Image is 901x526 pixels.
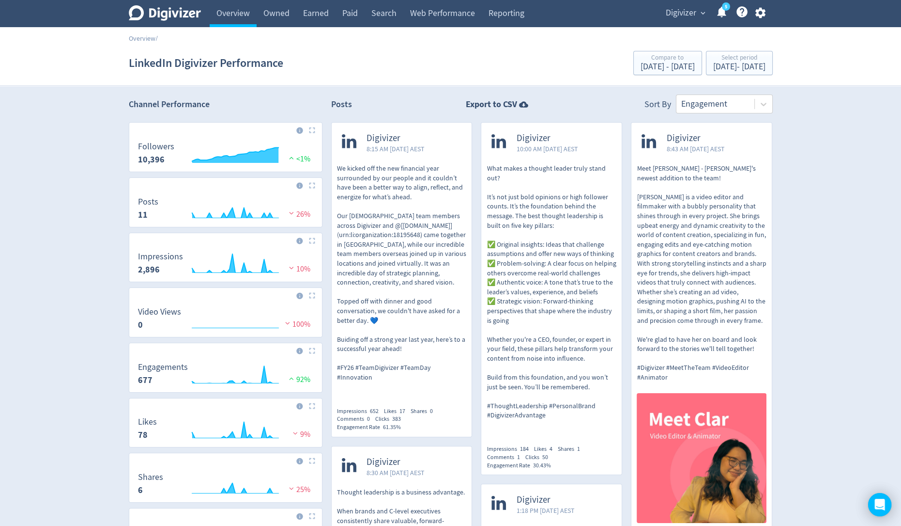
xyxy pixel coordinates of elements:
[129,34,155,43] a: Overview
[637,393,766,523] img: https://media.cf.digivizer.com/images/linkedin-1122014-urn:li:share:7358266241536438272-c407cbb80...
[283,319,310,329] span: 100%
[287,485,296,492] img: negative-performance.svg
[384,407,411,415] div: Likes
[309,292,315,299] img: Placeholder
[133,363,318,388] svg: Engagements 677
[133,473,318,498] svg: Shares 6
[375,415,406,423] div: Clicks
[309,127,315,133] img: Placeholder
[706,51,773,75] button: Select period[DATE]- [DATE]
[577,445,580,453] span: 1
[868,493,891,516] div: Open Intercom Messenger
[133,307,318,333] svg: Video Views 0
[644,98,671,113] div: Sort By
[138,196,158,207] dt: Posts
[633,51,702,75] button: Compare to[DATE] - [DATE]
[287,154,296,161] img: positive-performance.svg
[666,133,724,144] span: Digivizer
[138,472,163,483] dt: Shares
[367,144,425,154] span: 8:15 AM [DATE] AEST
[662,5,708,21] button: Digivizer
[699,9,707,17] span: expand_more
[466,98,517,111] strong: Export to CSV
[287,485,310,494] span: 25%
[337,407,384,415] div: Impressions
[290,430,300,437] img: negative-performance.svg
[383,423,401,431] span: 61.35%
[309,182,315,189] img: Placeholder
[481,123,622,437] a: Digivizer10:00 AM [DATE] AESTWhat makes a thought leader truly stand out? It’s not just bold opin...
[138,154,165,165] strong: 10,396
[287,375,296,382] img: positive-performance.svg
[487,462,556,470] div: Engagement Rate
[399,407,405,415] span: 17
[309,513,315,519] img: Placeholder
[487,445,534,453] div: Impressions
[138,306,181,318] dt: Video Views
[517,453,519,461] span: 1
[129,98,322,111] h2: Channel Performance
[138,251,183,262] dt: Impressions
[367,468,425,478] span: 8:30 AM [DATE] AEST
[724,3,727,10] text: 5
[549,445,552,453] span: 4
[516,506,574,515] span: 1:18 PM [DATE] AEST
[487,164,616,420] p: What makes a thought leader truly stand out? It’s not just bold opinions or high follower counts....
[331,98,352,113] h2: Posts
[309,238,315,244] img: Placeholder
[337,415,375,423] div: Comments
[516,133,578,144] span: Digivizer
[430,407,433,415] span: 0
[287,209,296,217] img: negative-performance.svg
[138,264,160,275] strong: 2,896
[516,144,578,154] span: 10:00 AM [DATE] AEST
[631,123,772,526] a: Digivizer8:43 AM [DATE] AESTMeet [PERSON_NAME] - [PERSON_NAME]'s newest addition to the team! [PE...
[129,48,283,79] h1: LinkedIn Digivizer Performance
[138,319,143,331] strong: 0
[487,453,525,462] div: Comments
[138,141,174,152] dt: Followers
[287,154,310,164] span: <1%
[519,445,528,453] span: 184
[641,63,695,71] div: [DATE] - [DATE]
[534,445,557,453] div: Likes
[666,5,696,21] span: Digivizer
[666,144,724,154] span: 8:43 AM [DATE] AEST
[370,407,379,415] span: 652
[516,494,574,506] span: Digivizer
[713,54,765,63] div: Select period
[542,453,548,461] span: 50
[367,457,425,468] span: Digivizer
[133,197,318,223] svg: Posts 11
[525,453,553,462] div: Clicks
[367,415,370,423] span: 0
[138,209,148,221] strong: 11
[287,264,296,271] img: negative-performance.svg
[290,430,310,439] span: 9%
[411,407,438,415] div: Shares
[138,484,143,496] strong: 6
[713,63,765,71] div: [DATE] - [DATE]
[557,445,585,453] div: Shares
[138,374,153,386] strong: 677
[332,123,472,399] a: Digivizer8:15 AM [DATE] AESTWe kicked off the new financial year surrounded by our people and it ...
[287,264,310,274] span: 10%
[337,164,467,383] p: We kicked off the new financial year surrounded by our people and it couldn’t have been a better ...
[637,164,766,383] p: Meet [PERSON_NAME] - [PERSON_NAME]'s newest addition to the team! [PERSON_NAME] is a video editor...
[155,34,158,43] span: /
[309,403,315,409] img: Placeholder
[309,348,315,354] img: Placeholder
[133,417,318,443] svg: Likes 78
[722,2,730,11] a: 5
[641,54,695,63] div: Compare to
[337,423,406,431] div: Engagement Rate
[392,415,401,423] span: 383
[367,133,425,144] span: Digivizer
[287,375,310,384] span: 92%
[309,458,315,464] img: Placeholder
[138,416,157,428] dt: Likes
[283,319,292,327] img: negative-performance.svg
[138,429,148,441] strong: 78
[138,362,188,373] dt: Engagements
[287,209,310,219] span: 26%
